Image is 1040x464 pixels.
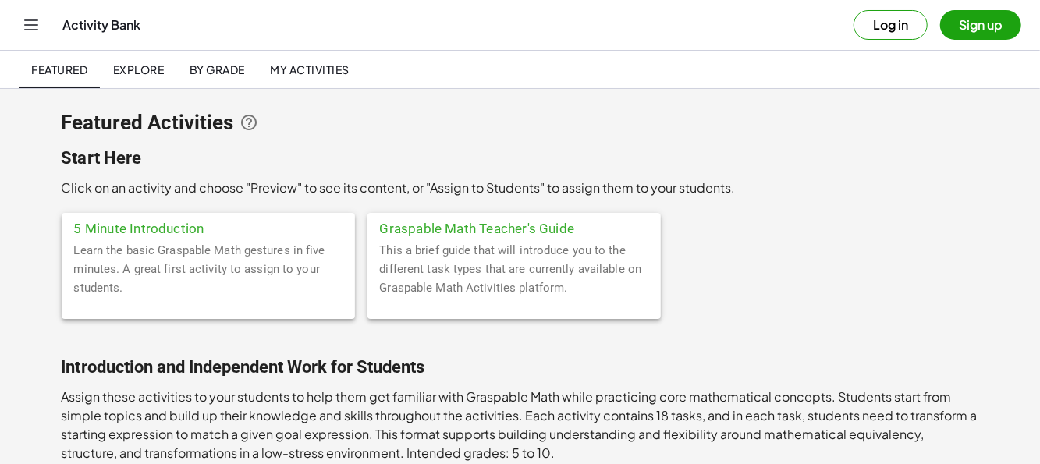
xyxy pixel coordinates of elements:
span: Featured [31,62,87,76]
div: Learn the basic Graspable Math gestures in five minutes. A great first activity to assign to your... [62,241,355,319]
div: 5 Minute Introduction [62,213,355,241]
span: By Grade [189,62,244,76]
p: Click on an activity and choose "Preview" to see its content, or "Assign to Students" to assign t... [62,179,979,197]
h2: Start Here [62,147,979,169]
p: Assign these activities to your students to help them get familiar with Graspable Math while prac... [62,388,979,462]
div: Graspable Math Teacher's Guide [367,213,661,241]
span: Featured Activities [62,112,234,133]
button: Log in [854,10,928,40]
button: Sign up [940,10,1021,40]
h2: Introduction and Independent Work for Students [62,356,979,378]
span: Explore [112,62,164,76]
span: My Activities [270,62,350,76]
button: Toggle navigation [19,12,44,37]
div: This a brief guide that will introduce you to the different task types that are currently availab... [367,241,661,319]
